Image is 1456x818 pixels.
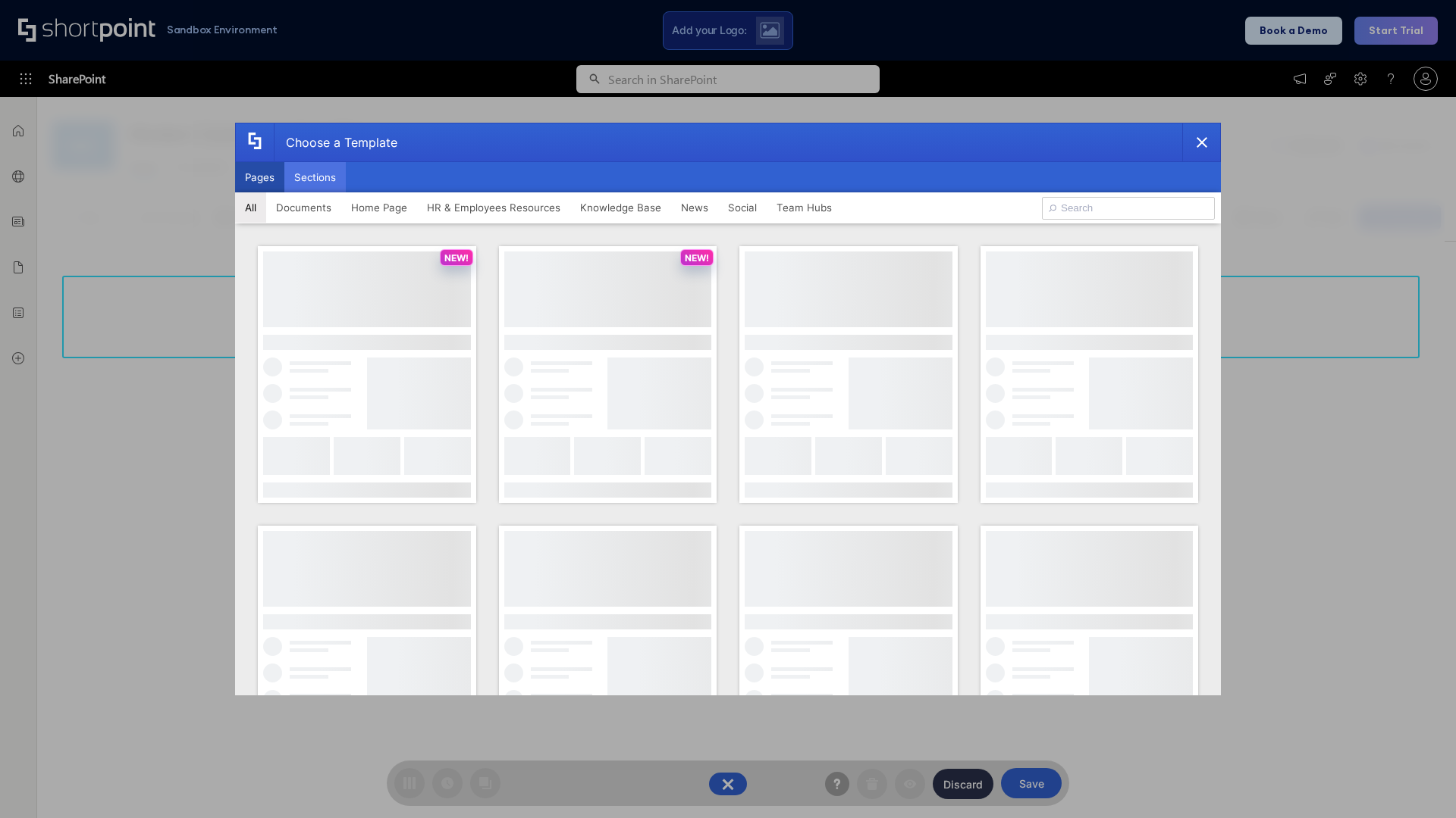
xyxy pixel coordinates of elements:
button: Pages [235,162,284,192]
p: NEW! [685,252,709,264]
iframe: Chat Widget [1380,745,1456,818]
button: Knowledge Base [570,192,671,223]
p: NEW! [444,252,469,264]
button: All [235,192,266,223]
button: News [671,192,718,223]
input: Search [1042,197,1215,220]
button: HR & Employees Resources [417,192,570,223]
button: Documents [266,192,341,223]
button: Sections [284,162,346,192]
button: Home Page [341,192,417,223]
div: template selector [235,123,1221,695]
div: Choose a Template [274,123,397,161]
button: Social [718,192,767,223]
button: Team Hubs [767,192,842,223]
